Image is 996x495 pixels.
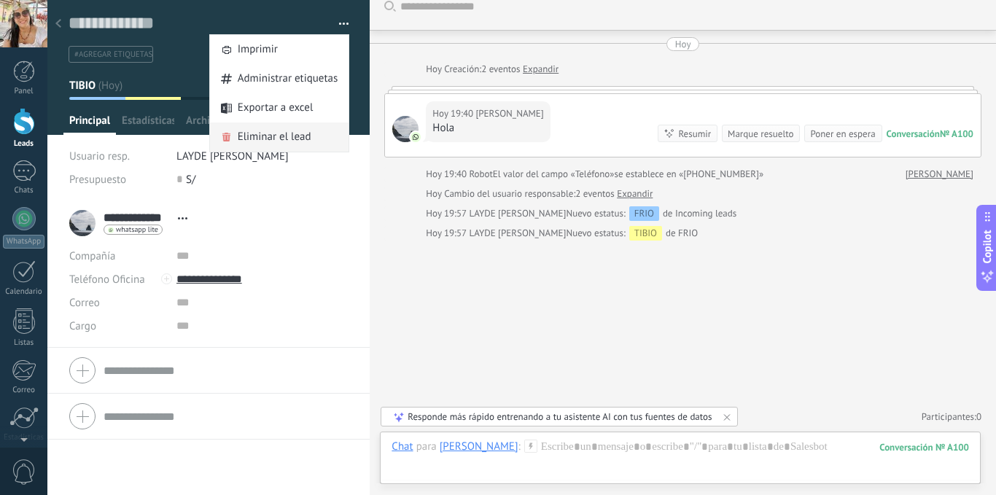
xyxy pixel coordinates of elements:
[615,167,764,182] span: se establece en «[PHONE_NUMBER]»
[481,62,520,77] span: 2 eventos
[69,168,166,191] div: Presupuesto
[186,114,225,135] span: Archivos
[69,268,145,291] button: Teléfono Oficina
[426,187,653,201] div: Cambio del usuario responsable:
[69,273,145,287] span: Teléfono Oficina
[629,206,659,221] div: FRIO
[469,227,566,239] span: LAYDE TAFUR
[3,386,45,395] div: Correo
[116,226,158,233] span: whatsapp lite
[3,338,45,348] div: Listas
[426,62,444,77] div: Hoy
[810,127,875,141] div: Poner en espera
[426,226,469,241] div: Hoy 19:57
[566,226,698,241] div: de FRIO
[432,106,475,121] div: Hoy 19:40
[728,127,793,141] div: Marque resuelto
[922,410,981,423] a: Participantes:0
[3,287,45,297] div: Calendario
[238,64,338,93] span: Administrar etiquetas
[69,173,126,187] span: Presupuesto
[523,62,559,77] a: Expandir
[906,167,973,182] a: [PERSON_NAME]
[575,187,614,201] span: 2 eventos
[617,187,653,201] a: Expandir
[69,321,96,332] span: Cargo
[518,440,520,454] span: :
[69,114,110,135] span: Principal
[475,106,543,121] span: Ciro Espinoza
[440,440,518,453] div: Ciro Espinoza
[566,226,625,241] span: Nuevo estatus:
[678,127,711,141] div: Resumir
[176,149,289,163] span: LAYDE [PERSON_NAME]
[3,235,44,249] div: WhatsApp
[426,62,559,77] div: Creación:
[493,167,615,182] span: El valor del campo «Teléfono»
[675,37,691,51] div: Hoy
[238,122,311,152] span: Eliminar el lead
[69,144,166,168] div: Usuario resp.
[210,93,349,122] a: Exportar a excel
[69,244,166,268] div: Compañía
[3,139,45,149] div: Leads
[3,186,45,195] div: Chats
[122,114,174,135] span: Estadísticas
[426,167,469,182] div: Hoy 19:40
[411,132,421,142] img: com.amocrm.amocrmwa.svg
[69,149,130,163] span: Usuario resp.
[238,35,278,64] span: Imprimir
[976,410,981,423] span: 0
[940,128,973,140] div: № A100
[238,93,314,122] span: Exportar a excel
[629,226,662,241] div: TIBIO
[69,314,166,338] div: Cargo
[469,207,566,219] span: LAYDE TAFUR
[426,206,469,221] div: Hoy 19:57
[69,296,100,310] span: Correo
[432,121,543,136] div: Hola
[426,187,444,201] div: Hoy
[416,440,437,454] span: para
[74,50,152,60] span: #agregar etiquetas
[980,230,995,263] span: Copilot
[186,173,195,187] span: S/
[408,410,712,423] div: Responde más rápido entrenando a tu asistente AI con tus fuentes de datos
[3,87,45,96] div: Panel
[566,206,625,221] span: Nuevo estatus:
[879,441,969,453] div: 100
[887,128,940,140] div: Conversación
[566,206,736,221] div: de Incoming leads
[392,116,419,142] span: Ciro Espinoza
[469,168,492,180] span: Robot
[69,291,100,314] button: Correo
